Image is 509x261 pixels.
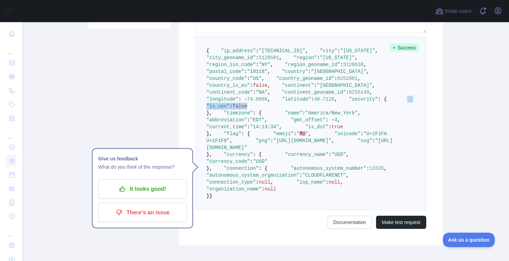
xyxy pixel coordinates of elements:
span: "🇺🇸" [297,131,309,137]
span: "isp_name" [296,179,325,185]
span: "autonomous_system_organization" [206,173,300,178]
span: "continent_code" [206,90,253,95]
span: "current_time" [206,124,247,130]
span: , [265,117,267,123]
span: "organization_name" [206,186,262,192]
span: : [361,131,364,137]
span: "autonomous_system_number" [291,166,366,171]
span: "continent" [282,83,314,88]
span: "NY" [259,62,270,67]
span: : [230,103,232,109]
span: : [314,83,317,88]
span: "unicode" [334,131,361,137]
span: "timezone" [224,110,253,116]
span: , [267,90,270,95]
span: null [265,186,276,192]
span: , [270,62,273,67]
span: } [206,193,209,199]
span: "city" [320,48,337,54]
span: "America/New_York" [305,110,358,116]
span: "country_geoname_id" [276,76,334,81]
span: : [308,69,311,74]
span: , [346,173,349,178]
span: "EDT" [250,117,265,123]
span: : [247,117,250,123]
div: ... [6,126,17,140]
span: Success [390,44,419,52]
span: "US" [250,76,262,81]
p: What do you think of the response? [98,163,187,171]
span: : [262,186,265,192]
span: "region" [294,55,317,60]
span: "NA" [256,90,268,95]
span: , [337,117,340,123]
span: , [308,131,311,137]
span: , [366,69,369,74]
span: "flag" [224,131,241,137]
span: "region_iso_code" [206,62,256,67]
span: 6255149 [349,90,369,95]
span: , [334,96,337,102]
span: "10118" [247,69,268,74]
button: There's an issue [98,203,187,222]
span: , [267,69,270,74]
span: : { [378,96,387,102]
span: , [346,152,349,157]
span: null [329,179,340,185]
span: "USD" [331,152,346,157]
span: "country_code" [206,76,247,81]
span: , [358,110,360,116]
button: It looks good! [98,179,187,199]
button: Make test request [376,216,426,229]
span: "is_vpn" [206,103,230,109]
span: "continent_geoname_id" [282,90,346,95]
span: , [305,48,308,54]
span: , [331,138,334,143]
span: 4 [334,117,337,123]
span: "connection_type" [206,179,256,185]
span: "[GEOGRAPHIC_DATA]" [311,69,366,74]
span: : [256,55,259,60]
span: { [206,48,209,54]
span: 5128638 [343,62,364,67]
span: "USD" [253,159,267,164]
span: "emoji" [273,131,294,137]
span: : [247,76,250,81]
span: : [244,69,247,74]
span: "14:13:34" [250,124,279,130]
span: : [256,62,259,67]
span: "[GEOGRAPHIC_DATA]" [317,83,372,88]
span: "svg" [358,138,372,143]
span: "ip_address" [221,48,256,54]
span: "latitude" [282,96,311,102]
p: There's an issue [104,207,182,218]
span: : [317,55,320,60]
span: , [384,166,387,171]
span: , [355,55,358,60]
span: : [300,173,302,178]
span: }, [206,110,212,116]
span: , [270,179,273,185]
span: : [311,96,314,102]
span: , [267,96,270,102]
span: "connection" [224,166,259,171]
iframe: Toggle Customer Support [443,233,495,247]
span: : [366,166,369,171]
span: : - [326,117,334,123]
span: "abbreviation" [206,117,247,123]
span: null [259,179,270,185]
span: , [279,55,282,60]
a: Documentation [328,216,372,229]
span: , [369,90,372,95]
span: "[TECHNICAL_ID]" [259,48,305,54]
span: "postal_code" [206,69,244,74]
span: "png" [256,138,270,143]
span: : [337,48,340,54]
span: : [346,90,349,95]
span: , [267,83,270,88]
span: : [253,90,256,95]
span: , [375,48,378,54]
span: 13335 [369,166,384,171]
span: "currency_name" [285,152,329,157]
span: "currency_code" [206,159,250,164]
